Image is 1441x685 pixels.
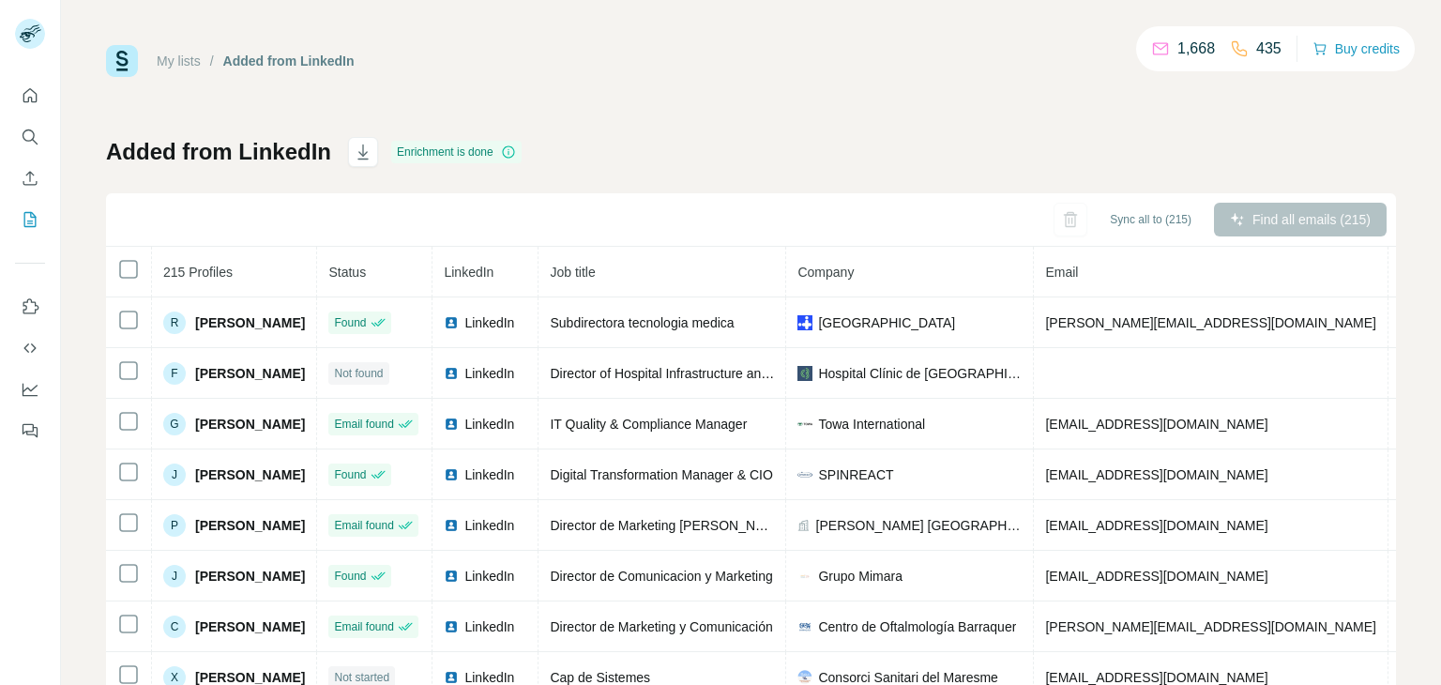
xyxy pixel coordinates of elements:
[195,364,305,383] span: [PERSON_NAME]
[195,465,305,484] span: [PERSON_NAME]
[818,465,893,484] span: SPINREACT
[334,517,393,534] span: Email found
[334,618,393,635] span: Email found
[444,417,459,432] img: LinkedIn logo
[818,617,1016,636] span: Centro de Oftalmología Barraquer
[210,52,214,70] li: /
[444,467,459,482] img: LinkedIn logo
[163,616,186,638] div: C
[550,619,772,634] span: Director de Marketing y Comunicación
[1045,417,1267,432] span: [EMAIL_ADDRESS][DOMAIN_NAME]
[1045,265,1078,280] span: Email
[391,141,522,163] div: Enrichment is done
[1097,205,1205,234] button: Sync all to (215)
[1256,38,1282,60] p: 435
[157,53,201,68] a: My lists
[797,467,812,482] img: company-logo
[163,312,186,334] div: R
[550,366,910,381] span: Director of Hospital Infrastructure and Biomedical Engineering
[797,265,854,280] span: Company
[334,466,366,483] span: Found
[818,415,925,434] span: Towa International
[15,120,45,154] button: Search
[195,516,305,535] span: [PERSON_NAME]
[15,373,45,406] button: Dashboard
[15,414,45,448] button: Feedback
[334,416,393,433] span: Email found
[15,79,45,113] button: Quick start
[797,619,812,634] img: company-logo
[106,137,331,167] h1: Added from LinkedIn
[818,364,1022,383] span: Hospital Clínic de [GEOGRAPHIC_DATA]
[797,569,812,584] img: company-logo
[550,315,734,330] span: Subdirectora tecnologia medica
[106,45,138,77] img: Surfe Logo
[163,362,186,385] div: F
[464,465,514,484] span: LinkedIn
[550,417,747,432] span: IT Quality & Compliance Manager
[444,619,459,634] img: LinkedIn logo
[1110,211,1191,228] span: Sync all to (215)
[550,518,1089,533] span: Director de Marketing [PERSON_NAME] y Custom Made en [PERSON_NAME] España S.A.
[15,203,45,236] button: My lists
[334,568,366,585] span: Found
[163,464,186,486] div: J
[444,670,459,685] img: LinkedIn logo
[223,52,355,70] div: Added from LinkedIn
[444,518,459,533] img: LinkedIn logo
[1045,670,1267,685] span: [EMAIL_ADDRESS][DOMAIN_NAME]
[195,617,305,636] span: [PERSON_NAME]
[328,265,366,280] span: Status
[15,290,45,324] button: Use Surfe on LinkedIn
[444,366,459,381] img: LinkedIn logo
[816,516,1023,535] span: [PERSON_NAME] [GEOGRAPHIC_DATA].
[464,567,514,586] span: LinkedIn
[1312,36,1400,62] button: Buy credits
[195,313,305,332] span: [PERSON_NAME]
[444,315,459,330] img: LinkedIn logo
[444,265,493,280] span: LinkedIn
[163,413,186,435] div: G
[163,514,186,537] div: P
[797,315,812,330] img: company-logo
[797,417,812,432] img: company-logo
[195,415,305,434] span: [PERSON_NAME]
[334,314,366,331] span: Found
[1045,619,1375,634] span: [PERSON_NAME][EMAIL_ADDRESS][DOMAIN_NAME]
[550,670,650,685] span: Cap de Sistemes
[464,516,514,535] span: LinkedIn
[15,331,45,365] button: Use Surfe API
[797,366,812,381] img: company-logo
[550,467,772,482] span: Digital Transformation Manager & CIO
[464,415,514,434] span: LinkedIn
[163,265,233,280] span: 215 Profiles
[550,265,595,280] span: Job title
[464,617,514,636] span: LinkedIn
[464,364,514,383] span: LinkedIn
[797,670,812,685] img: company-logo
[1045,467,1267,482] span: [EMAIL_ADDRESS][DOMAIN_NAME]
[15,161,45,195] button: Enrich CSV
[1045,518,1267,533] span: [EMAIL_ADDRESS][DOMAIN_NAME]
[163,565,186,587] div: J
[464,313,514,332] span: LinkedIn
[1045,315,1375,330] span: [PERSON_NAME][EMAIL_ADDRESS][DOMAIN_NAME]
[444,569,459,584] img: LinkedIn logo
[550,569,772,584] span: Director de Comunicacion y Marketing
[1177,38,1215,60] p: 1,668
[1045,569,1267,584] span: [EMAIL_ADDRESS][DOMAIN_NAME]
[334,365,383,382] span: Not found
[818,313,955,332] span: [GEOGRAPHIC_DATA]
[195,567,305,586] span: [PERSON_NAME]
[818,567,902,586] span: Grupo Mimara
